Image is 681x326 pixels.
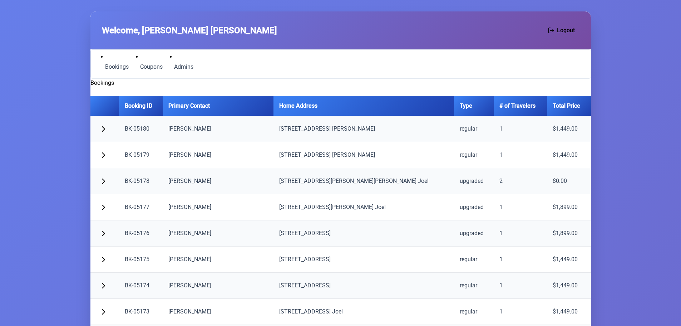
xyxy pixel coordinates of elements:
td: $1,899.00 [547,220,591,247]
td: [PERSON_NAME] [163,194,273,220]
td: [PERSON_NAME] [163,299,273,325]
td: [STREET_ADDRESS] Joel [273,299,454,325]
td: BK-05177 [119,194,163,220]
td: $1,449.00 [547,273,591,299]
td: 1 [494,220,547,247]
span: Admins [174,64,193,70]
td: $1,449.00 [547,299,591,325]
li: Coupons [136,53,167,73]
th: # of Travelers [494,96,547,116]
td: BK-05178 [119,168,163,194]
td: BK-05173 [119,299,163,325]
td: $1,449.00 [547,116,591,142]
td: 1 [494,142,547,168]
td: regular [454,299,494,325]
td: $1,449.00 [547,247,591,273]
th: Booking ID [119,96,163,116]
td: 1 [494,247,547,273]
li: Bookings [101,53,133,73]
td: [PERSON_NAME] [163,142,273,168]
td: [STREET_ADDRESS] [273,247,454,273]
td: [PERSON_NAME] [163,220,273,247]
th: Total Price [547,96,591,116]
button: Logout [544,23,579,38]
td: regular [454,273,494,299]
td: upgraded [454,220,494,247]
td: [STREET_ADDRESS] [PERSON_NAME] [273,142,454,168]
td: 2 [494,168,547,194]
td: regular [454,247,494,273]
td: 1 [494,116,547,142]
td: 1 [494,299,547,325]
td: upgraded [454,168,494,194]
th: Primary Contact [163,96,273,116]
li: Admins [170,53,198,73]
span: Logout [557,26,575,35]
td: [STREET_ADDRESS] [273,273,454,299]
td: [STREET_ADDRESS] [PERSON_NAME] [273,116,454,142]
td: BK-05175 [119,247,163,273]
td: [STREET_ADDRESS][PERSON_NAME] Joel [273,194,454,220]
td: BK-05174 [119,273,163,299]
h2: Bookings [90,79,591,87]
a: Admins [170,61,198,73]
td: $1,449.00 [547,142,591,168]
td: [PERSON_NAME] [163,116,273,142]
td: $0.00 [547,168,591,194]
td: BK-05179 [119,142,163,168]
td: [PERSON_NAME] [163,247,273,273]
td: regular [454,142,494,168]
a: Coupons [136,61,167,73]
td: upgraded [454,194,494,220]
td: regular [454,116,494,142]
span: Coupons [140,64,163,70]
td: BK-05180 [119,116,163,142]
a: Bookings [101,61,133,73]
span: Bookings [105,64,129,70]
td: [STREET_ADDRESS] [273,220,454,247]
td: BK-05176 [119,220,163,247]
td: [PERSON_NAME] [163,168,273,194]
td: 1 [494,194,547,220]
td: 1 [494,273,547,299]
span: Welcome, [PERSON_NAME] [PERSON_NAME] [102,24,277,37]
th: Home Address [273,96,454,116]
td: [STREET_ADDRESS][PERSON_NAME][PERSON_NAME] Joel [273,168,454,194]
td: $1,899.00 [547,194,591,220]
th: Type [454,96,494,116]
td: [PERSON_NAME] [163,273,273,299]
